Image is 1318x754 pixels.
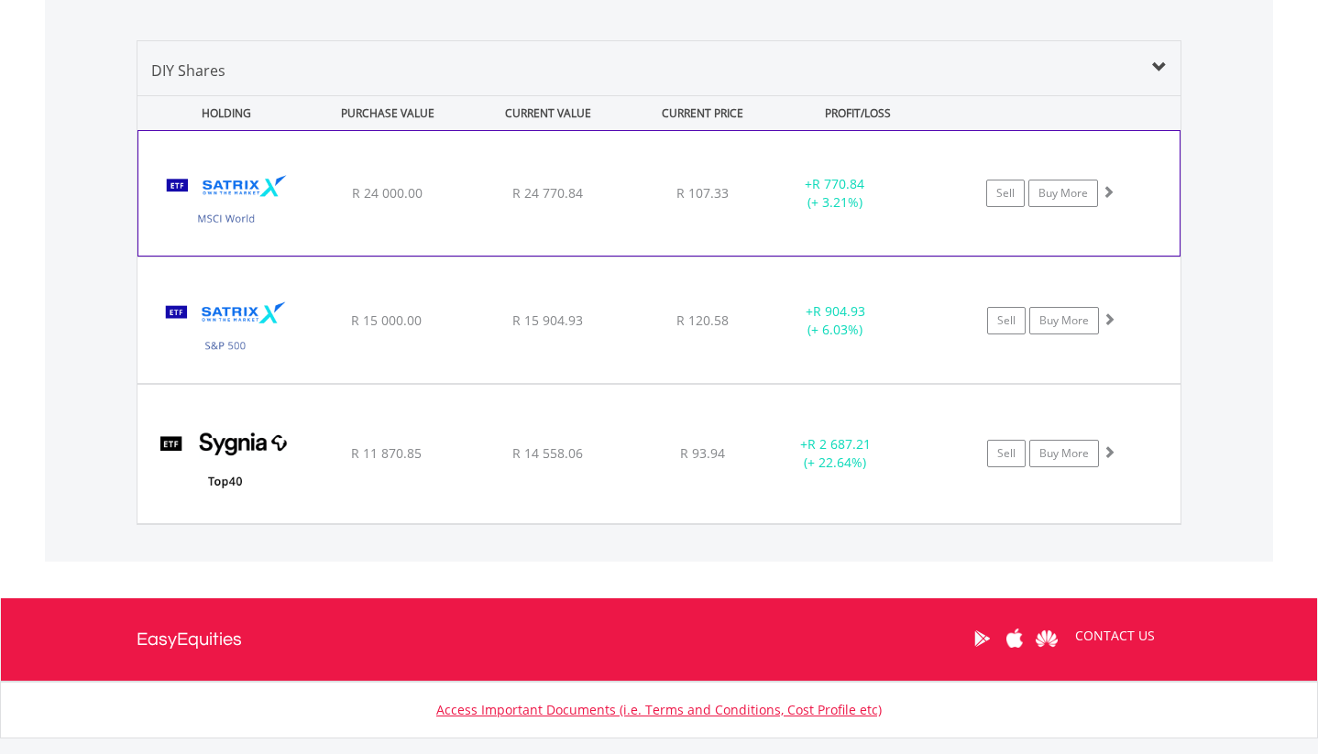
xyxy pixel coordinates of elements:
span: R 120.58 [676,311,729,329]
div: CURRENT VALUE [469,96,626,130]
span: R 107.33 [676,184,729,202]
span: DIY Shares [151,60,225,81]
div: PROFIT/LOSS [779,96,936,130]
span: R 11 870.85 [351,444,422,462]
a: CONTACT US [1062,610,1168,661]
div: CURRENT PRICE [630,96,775,130]
div: + (+ 22.64%) [766,435,905,472]
img: TFSA.SYGT40.png [147,408,304,518]
span: R 93.94 [680,444,725,462]
span: R 15 904.93 [512,311,583,329]
span: R 15 000.00 [351,311,422,329]
span: R 24 000.00 [352,184,423,202]
div: PURCHASE VALUE [309,96,466,130]
span: R 2 687.21 [807,435,871,453]
div: + (+ 6.03%) [766,302,905,339]
a: Buy More [1029,440,1099,467]
a: Huawei [1030,610,1062,667]
a: Sell [987,440,1026,467]
a: Buy More [1029,307,1099,334]
span: R 24 770.84 [512,184,583,202]
a: Google Play [966,610,998,667]
span: R 904.93 [813,302,865,320]
a: Buy More [1028,180,1098,207]
a: EasyEquities [137,598,242,681]
div: HOLDING [138,96,305,130]
div: + (+ 3.21%) [766,175,904,212]
span: R 770.84 [812,175,864,192]
img: TFSA.STX500.png [147,280,304,378]
a: Sell [987,307,1026,334]
a: Sell [986,180,1025,207]
span: R 14 558.06 [512,444,583,462]
a: Apple [998,610,1030,667]
a: Access Important Documents (i.e. Terms and Conditions, Cost Profile etc) [436,701,882,718]
img: TFSA.STXWDM.png [148,154,305,251]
